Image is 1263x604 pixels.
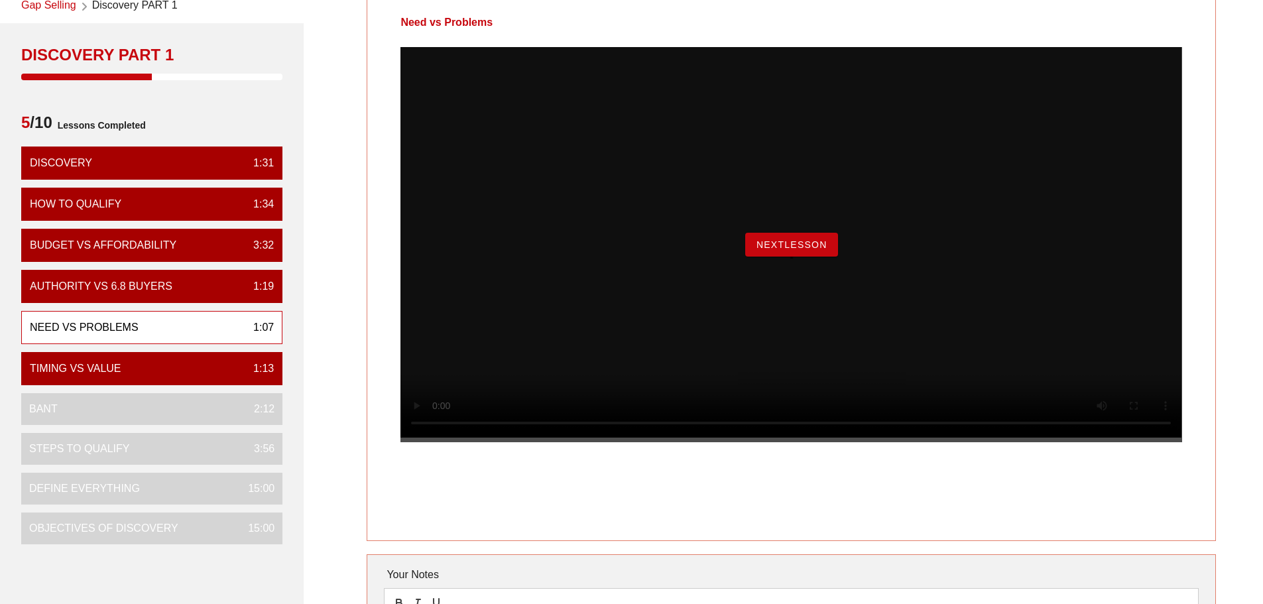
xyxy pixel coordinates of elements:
div: 1:13 [243,361,274,377]
div: Your Notes [384,562,1198,588]
div: 2:12 [243,401,274,417]
div: BANT [29,401,58,417]
span: /10 [21,112,52,139]
div: 3:32 [243,237,274,253]
button: NextLesson [745,233,838,257]
div: Discovery PART 1 [21,44,282,66]
div: 15:00 [237,520,274,536]
div: Discovery [30,155,92,171]
div: 1:34 [243,196,274,212]
div: Objectives of Discovery [29,520,178,536]
div: Timing vs Value [30,361,121,377]
div: How To Qualify [30,196,121,212]
span: NextLesson [756,239,827,250]
div: Steps to Qualify [29,441,129,457]
div: Budget vs Affordability [30,237,176,253]
div: 15:00 [237,481,274,497]
div: Define Everything [29,481,140,497]
div: 1:19 [243,278,274,294]
div: 1:07 [243,320,274,335]
div: Need vs Problems [30,320,139,335]
span: Lessons Completed [52,112,146,139]
div: 1:31 [243,155,274,171]
div: 3:56 [243,441,274,457]
div: Authority vs 6.8 Buyers [30,278,172,294]
span: 5 [21,113,30,131]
